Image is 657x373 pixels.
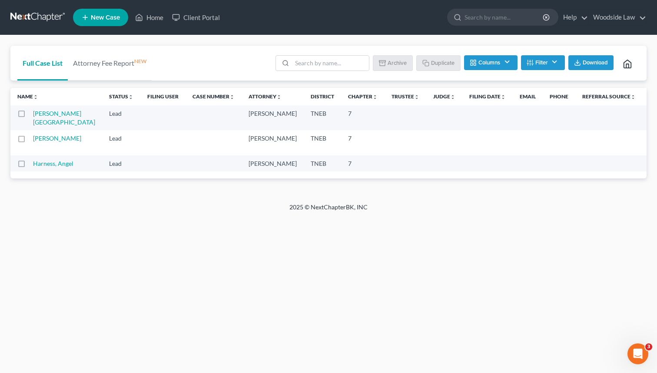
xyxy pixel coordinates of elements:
[469,93,506,100] a: Filing Dateunfold_more
[392,93,419,100] a: Trusteeunfold_more
[68,46,152,81] a: Attorney Fee ReportNEW
[645,343,652,350] span: 3
[501,94,506,100] i: unfold_more
[341,130,385,155] td: 7
[582,93,636,100] a: Referral Sourceunfold_more
[521,55,565,70] button: Filter
[583,59,608,66] span: Download
[304,155,341,171] td: TNEB
[17,46,68,81] a: Full Case List
[559,10,588,25] a: Help
[33,94,38,100] i: unfold_more
[630,94,636,100] i: unfold_more
[568,55,614,70] button: Download
[304,88,341,105] th: District
[134,58,146,64] sup: NEW
[589,10,646,25] a: Woodside Law
[33,134,81,142] a: [PERSON_NAME]
[249,93,282,100] a: Attorneyunfold_more
[128,94,133,100] i: unfold_more
[513,88,543,105] th: Email
[433,93,455,100] a: Judgeunfold_more
[242,105,304,130] td: [PERSON_NAME]
[33,110,95,126] a: [PERSON_NAME][GEOGRAPHIC_DATA]
[450,94,455,100] i: unfold_more
[341,155,385,171] td: 7
[304,105,341,130] td: TNEB
[192,93,235,100] a: Case Numberunfold_more
[81,203,576,218] div: 2025 © NextChapterBK, INC
[17,93,38,100] a: Nameunfold_more
[372,94,378,100] i: unfold_more
[348,93,378,100] a: Chapterunfold_more
[168,10,224,25] a: Client Portal
[109,93,133,100] a: Statusunfold_more
[465,9,544,25] input: Search by name...
[242,155,304,171] td: [PERSON_NAME]
[102,155,140,171] td: Lead
[341,105,385,130] td: 7
[627,343,648,364] iframe: Intercom live chat
[229,94,235,100] i: unfold_more
[91,14,120,21] span: New Case
[292,56,369,71] input: Search by name...
[276,94,282,100] i: unfold_more
[140,88,186,105] th: Filing User
[102,130,140,155] td: Lead
[543,88,575,105] th: Phone
[33,160,73,167] a: Harness, Angel
[414,94,419,100] i: unfold_more
[464,55,517,70] button: Columns
[102,105,140,130] td: Lead
[131,10,168,25] a: Home
[242,130,304,155] td: [PERSON_NAME]
[304,130,341,155] td: TNEB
